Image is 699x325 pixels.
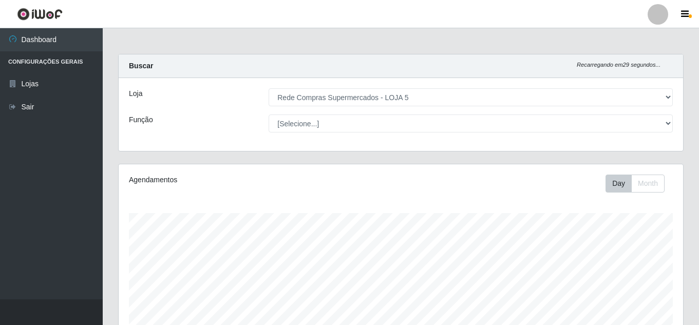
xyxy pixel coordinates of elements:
[129,62,153,70] strong: Buscar
[606,175,673,193] div: Toolbar with button groups
[129,175,347,185] div: Agendamentos
[129,88,142,99] label: Loja
[606,175,665,193] div: First group
[129,114,153,125] label: Função
[17,8,63,21] img: CoreUI Logo
[577,62,660,68] i: Recarregando em 29 segundos...
[606,175,632,193] button: Day
[631,175,665,193] button: Month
